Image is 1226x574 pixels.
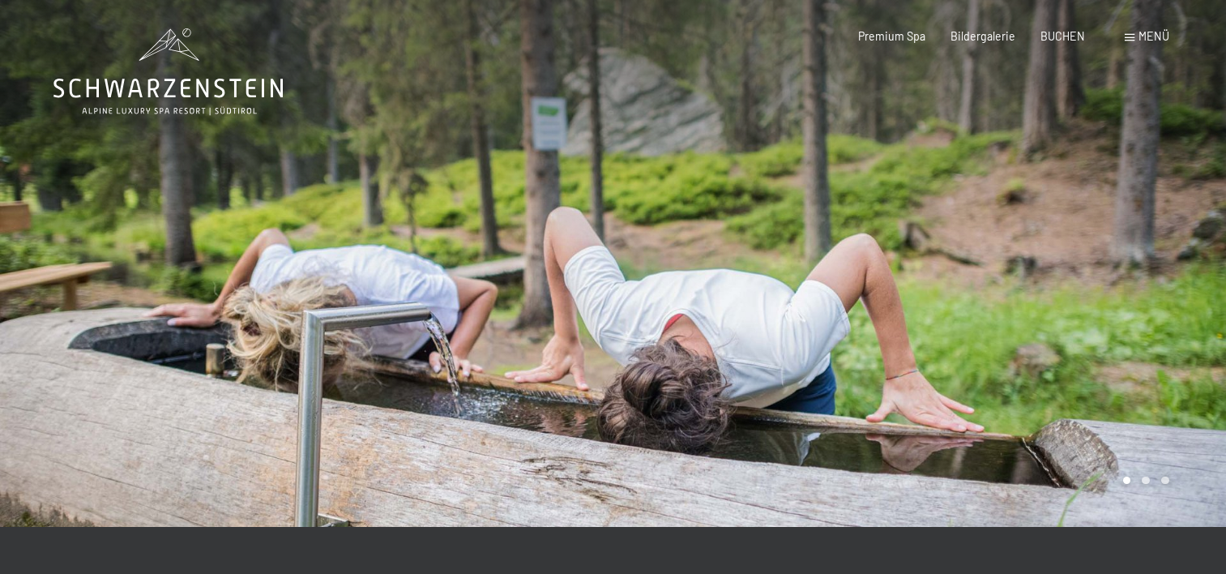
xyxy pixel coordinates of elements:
[858,29,925,43] a: Premium Spa
[1040,29,1085,43] a: BUCHEN
[950,29,1015,43] a: Bildergalerie
[1123,477,1131,485] div: Carousel Page 1 (Current Slide)
[1138,29,1169,43] span: Menü
[1142,477,1150,485] div: Carousel Page 2
[1117,477,1169,485] div: Carousel Pagination
[1161,477,1169,485] div: Carousel Page 3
